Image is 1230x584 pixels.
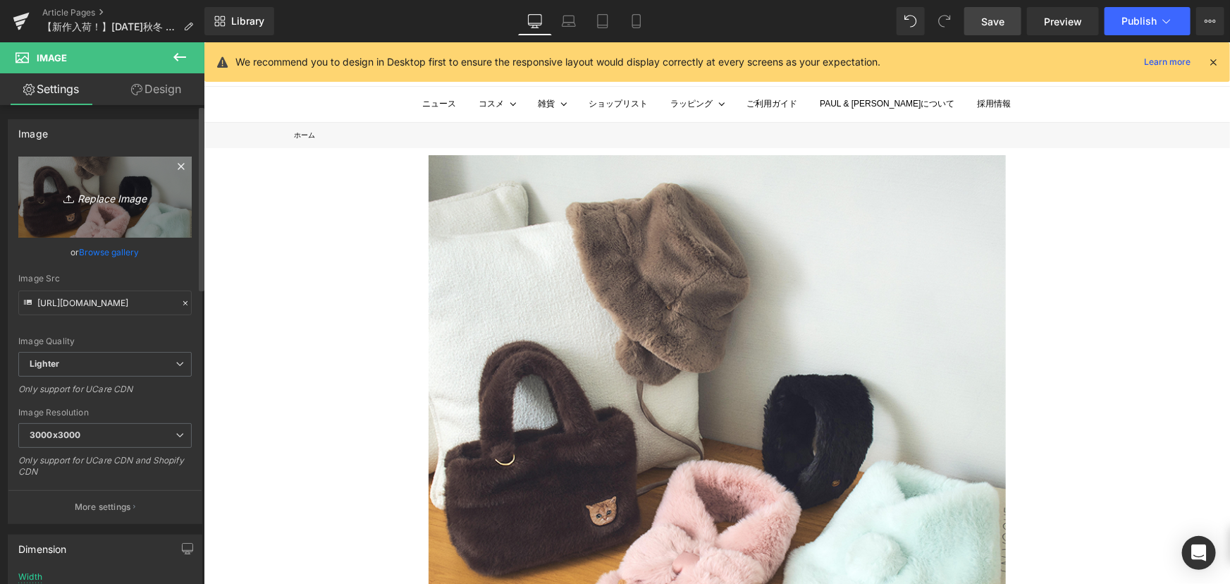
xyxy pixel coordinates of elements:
[552,7,586,35] a: Laptop
[235,54,880,70] p: We recommend you to design in Desktop first to ensure the responsive layout would display correct...
[204,7,274,35] a: New Library
[899,15,1026,29] nav: セカンダリナビゲーション
[18,455,192,487] div: Only support for UCare CDN and Shopify CDN
[1121,16,1157,27] span: Publish
[275,55,300,69] summary: コスメ
[18,291,192,315] input: Link
[42,7,204,18] a: Article Pages
[1105,7,1191,35] button: Publish
[543,55,594,69] a: ご利用ガイド
[231,15,264,28] span: Library
[90,89,111,97] a: ホーム
[981,14,1004,29] span: Save
[930,7,959,35] button: Redo
[18,336,192,346] div: Image Quality
[620,7,653,35] a: Mobile
[37,52,67,63] span: Image
[467,55,509,69] summary: ラッピング
[18,572,42,582] div: Width
[774,55,808,69] a: 採用情報
[18,274,192,284] div: Image Src
[1196,7,1224,35] button: More
[18,245,192,260] div: or
[385,55,444,69] a: ショップリスト
[8,490,202,523] button: More settings
[105,73,207,105] a: Design
[219,55,252,69] a: ニュース
[18,384,192,404] div: Only support for UCare CDN
[518,7,552,35] a: Desktop
[334,55,351,69] summary: 雑貨
[42,21,178,32] span: 【新作入荷！】[DATE]秋冬 マフラー・スカーフ・帽子が発売！
[897,7,925,35] button: Undo
[30,358,59,369] b: Lighter
[18,120,48,140] div: Image
[1044,14,1082,29] span: Preview
[75,501,131,513] p: More settings
[18,408,192,418] div: Image Resolution
[30,430,80,440] b: 3000x3000
[616,55,751,69] a: PAUL & [PERSON_NAME]について
[80,240,140,264] a: Browse gallery
[1138,54,1196,71] a: Learn more
[1182,536,1216,570] div: Open Intercom Messenger
[586,7,620,35] a: Tablet
[1027,7,1099,35] a: Preview
[49,188,161,206] i: Replace Image
[18,535,67,555] div: Dimension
